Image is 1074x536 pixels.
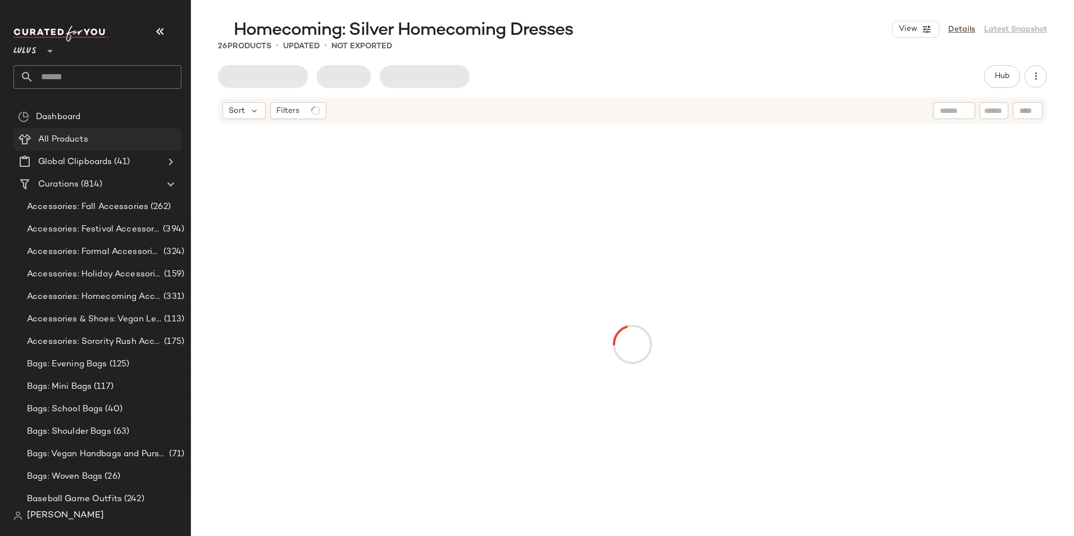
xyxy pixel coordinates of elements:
span: [PERSON_NAME] [27,509,104,523]
span: (113) [162,313,184,326]
span: Accessories: Fall Accessories [27,201,148,214]
span: (26) [102,470,120,483]
span: Global Clipboards [38,156,112,169]
span: Bags: School Bags [27,403,103,416]
span: (331) [161,290,184,303]
span: (125) [107,358,130,371]
span: (262) [148,201,171,214]
span: Accessories: Homecoming Accessories [27,290,161,303]
span: Sort [229,105,245,117]
span: Lulus [13,38,37,58]
span: Bags: Mini Bags [27,380,92,393]
div: Products [218,40,271,52]
span: Baseball Game Outfits [27,493,122,506]
img: svg%3e [18,111,29,122]
span: Accessories: Festival Accessories [27,223,161,236]
span: Bags: Woven Bags [27,470,102,483]
span: (242) [122,493,144,506]
img: svg%3e [13,511,22,520]
span: Hub [994,72,1010,81]
span: Bags: Vegan Handbags and Purses [27,448,167,461]
span: Bags: Shoulder Bags [27,425,111,438]
span: (814) [79,178,102,191]
span: (117) [92,380,113,393]
span: Accessories: Holiday Accessories [27,268,162,281]
img: cfy_white_logo.C9jOOHJF.svg [13,26,109,42]
p: updated [283,40,320,52]
span: (40) [103,403,122,416]
button: Hub [984,65,1020,88]
span: (324) [161,246,184,258]
a: Details [948,24,975,35]
span: Accessories & Shoes: Vegan Leather [27,313,162,326]
span: (41) [112,156,130,169]
span: Accessories: Formal Accessories [27,246,161,258]
span: (175) [162,335,184,348]
p: Not Exported [331,40,392,52]
span: All Products [38,133,88,146]
span: Accessories: Sorority Rush Accessories [27,335,162,348]
span: Bags: Evening Bags [27,358,107,371]
span: Curations [38,178,79,191]
span: (71) [167,448,184,461]
span: Filters [276,105,299,117]
span: Homecoming: Silver Homecoming Dresses [234,19,573,42]
span: Dashboard [36,111,80,124]
span: (394) [161,223,184,236]
button: View [892,21,939,38]
span: 26 [218,42,227,51]
span: (63) [111,425,130,438]
span: • [324,39,327,53]
span: • [276,39,279,53]
span: View [898,25,917,34]
span: (159) [162,268,184,281]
